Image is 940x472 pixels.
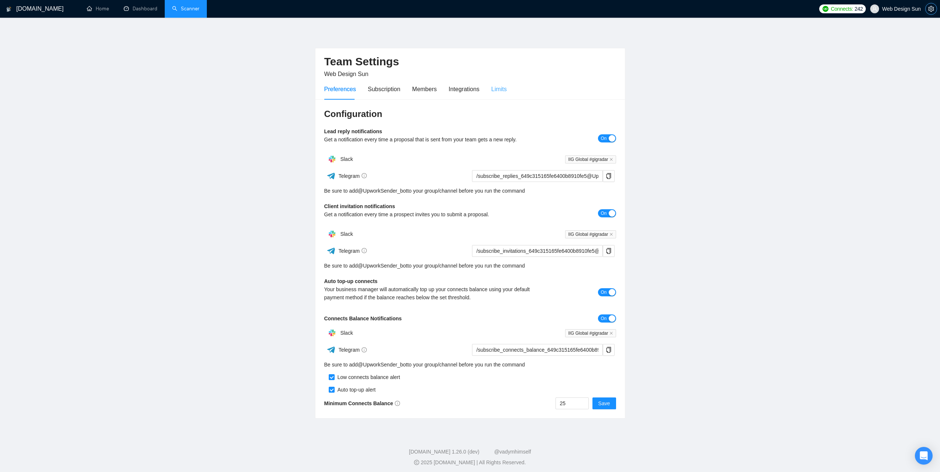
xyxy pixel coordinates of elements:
[324,400,400,406] b: Minimum Connects Balance
[124,6,157,12] a: dashboardDashboard
[603,170,615,182] button: copy
[601,209,606,217] span: On
[335,386,376,394] div: Auto top-up alert
[395,401,400,406] span: info-circle
[324,316,402,321] b: Connects Balance Notifications
[609,331,613,335] span: close
[601,314,606,323] span: On
[414,460,419,465] span: copyright
[409,449,479,455] a: [DOMAIN_NAME] 1.26.0 (dev)
[491,85,507,94] div: Limits
[324,203,395,209] b: Client invitation notifications
[603,245,615,257] button: copy
[324,54,616,69] h2: Team Settings
[6,3,11,15] img: logo
[603,173,614,179] span: copy
[603,344,615,356] button: copy
[338,173,367,179] span: Telegram
[601,134,606,142] span: On
[362,173,367,178] span: info-circle
[340,231,353,237] span: Slack
[327,171,336,180] img: ww3wtPAAAAAElFTkSuQmCC
[324,187,616,195] div: Be sure to add to your group/channel before you run the command
[324,361,616,369] div: Be sure to add to your group/channel before you run the command
[926,6,937,12] span: setting
[325,227,339,241] img: hpQkSZIkSZIkSZIkSZIkSZIkSZIkSZIkSZIkSZIkSZIkSZIkSZIkSZIkSZIkSZIkSZIkSZIkSZIkSZIkSZIkSZIkSZIkSZIkS...
[823,6,828,12] img: upwork-logo.png
[340,156,353,162] span: Slack
[324,135,543,144] div: Get a notification every time a proposal that is sent from your team gets a new reply.
[412,85,437,94] div: Members
[327,246,336,255] img: ww3wtPAAAAAElFTkSuQmCC
[325,325,339,340] img: hpQkSZIkSZIkSZIkSZIkSZIkSZIkSZIkSZIkSZIkSZIkSZIkSZIkSZIkSZIkSZIkSZIkSZIkSZIkSZIkSZIkSZIkSZIkSZIkS...
[335,373,400,381] div: Low connects balance alert
[324,210,543,218] div: Get a notification every time a prospect invites you to submit a proposal.
[603,248,614,254] span: copy
[831,5,853,13] span: Connects:
[598,399,610,407] span: Save
[172,6,199,12] a: searchScanner
[325,152,339,166] img: hpQkSZIkSZIkSZIkSZIkSZIkSZIkSZIkSZIkSZIkSZIkSZIkSZIkSZIkSZIkSZIkSZIkSZIkSZIkSZIkSZIkSZIkSZIkSZIkS...
[358,187,407,195] a: @UpworkSender_bot
[855,5,863,13] span: 242
[338,347,367,353] span: Telegram
[609,158,613,161] span: close
[565,230,616,238] span: IIG Global #gigradar
[324,108,616,120] h3: Configuration
[324,262,616,270] div: Be sure to add to your group/channel before you run the command
[362,347,367,352] span: info-circle
[362,248,367,253] span: info-circle
[324,285,543,302] div: Your business manager will automatically top up your connects balance using your default payment ...
[6,459,934,466] div: 2025 [DOMAIN_NAME] | All Rights Reserved.
[494,449,531,455] a: @vadymhimself
[340,330,353,336] span: Slack
[925,6,937,12] a: setting
[872,6,877,11] span: user
[601,288,606,296] span: On
[327,345,336,354] img: ww3wtPAAAAAElFTkSuQmCC
[592,397,616,409] button: Save
[368,85,400,94] div: Subscription
[358,361,407,369] a: @UpworkSender_bot
[449,85,480,94] div: Integrations
[324,71,369,77] span: Web Design Sun
[565,329,616,337] span: IIG Global #gigradar
[565,155,616,163] span: IIG Global #gigradar
[358,262,407,270] a: @UpworkSender_bot
[324,128,382,134] b: Lead reply notifications
[603,347,614,353] span: copy
[915,447,933,465] div: Open Intercom Messenger
[338,248,367,254] span: Telegram
[324,85,356,94] div: Preferences
[925,3,937,15] button: setting
[609,232,613,236] span: close
[87,6,109,12] a: homeHome
[324,278,378,284] b: Auto top-up connects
